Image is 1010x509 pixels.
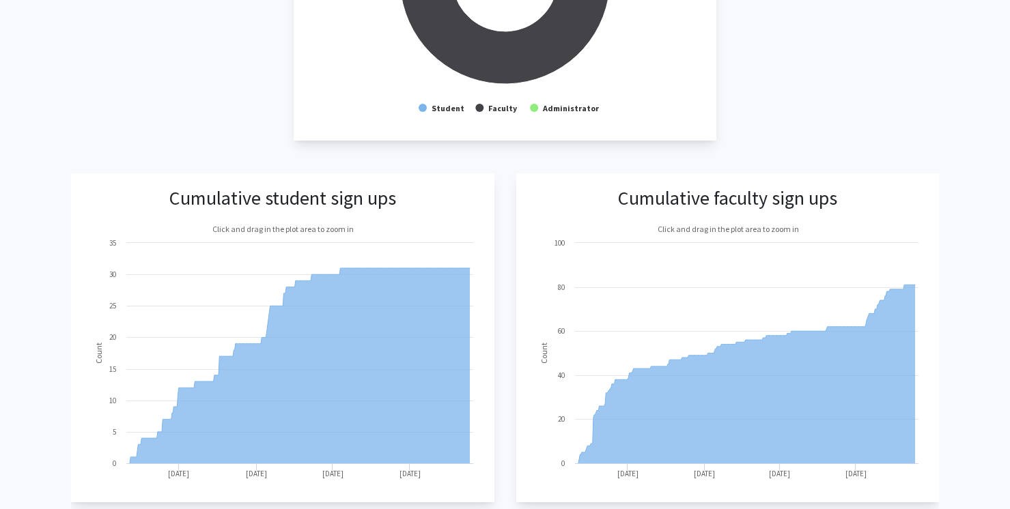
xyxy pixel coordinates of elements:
text: Count [94,343,104,364]
text: 100 [555,238,565,248]
text: Click and drag in the plot area to zoom in [212,224,353,234]
text: [DATE] [399,469,420,478]
text: 35 [109,238,116,248]
text: Student [432,103,464,113]
text: [DATE] [168,469,189,478]
text: 40 [558,370,565,380]
text: 30 [109,270,116,279]
iframe: Chat [10,448,58,499]
text: [DATE] [769,469,790,478]
text: 25 [109,301,116,310]
text: [DATE] [694,469,715,478]
text: 20 [109,332,116,342]
text: [DATE] [617,469,638,478]
text: [DATE] [322,469,343,478]
text: Administrator [542,103,600,113]
text: [DATE] [246,469,267,478]
h3: Cumulative faculty sign ups [618,187,837,210]
text: 15 [109,364,116,374]
text: Count [538,343,548,364]
text: Click and drag in the plot area to zoom in [657,224,798,234]
text: Faculty [488,103,518,113]
text: 60 [558,326,565,336]
text: 20 [558,414,565,424]
text: 0 [561,459,565,468]
text: [DATE] [845,469,866,478]
text: 0 [113,459,116,468]
text: 10 [109,396,116,405]
h3: Cumulative student sign ups [169,187,396,210]
text: 5 [113,427,116,437]
text: 80 [558,282,565,292]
